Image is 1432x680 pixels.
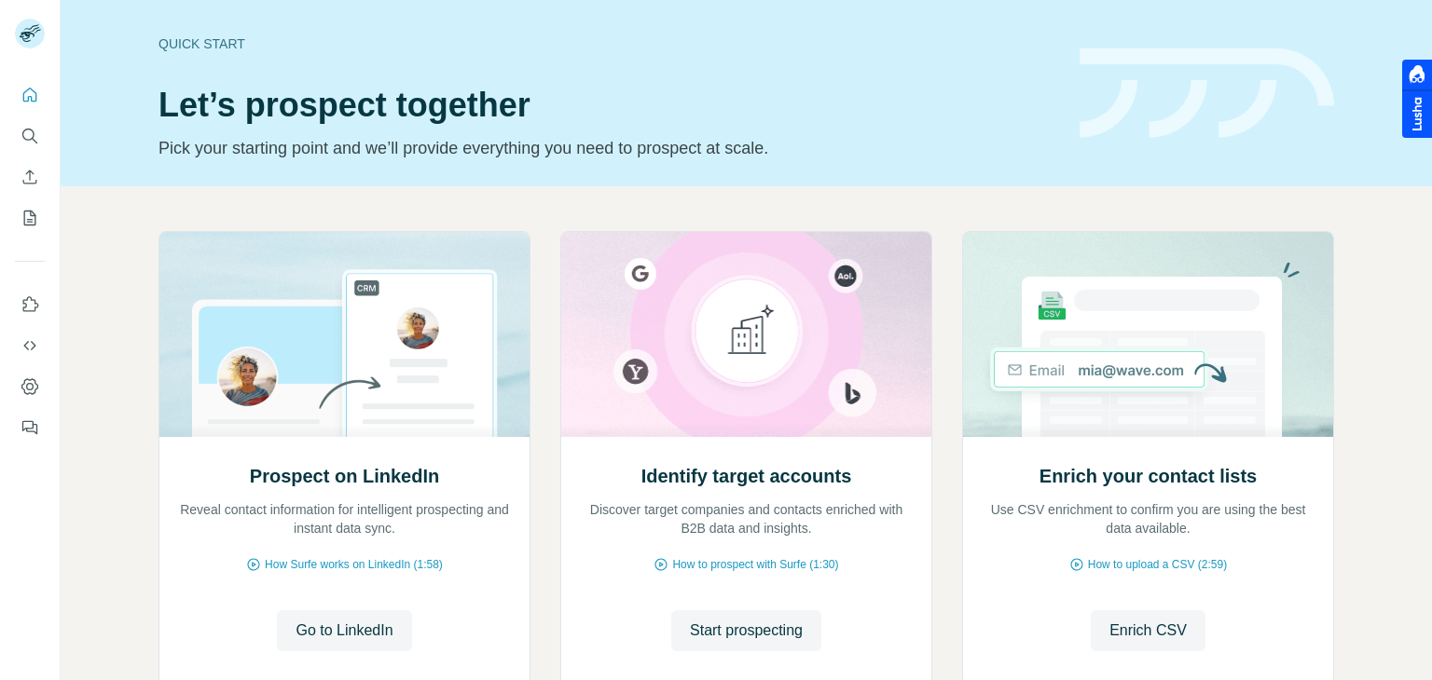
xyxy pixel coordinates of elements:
button: Dashboard [15,370,45,403]
p: Pick your starting point and we’ll provide everything you need to prospect at scale. [158,135,1057,161]
p: Discover target companies and contacts enriched with B2B data and insights. [580,500,913,537]
h2: Enrich your contact lists [1040,463,1257,489]
button: Go to LinkedIn [277,610,411,651]
h2: Prospect on LinkedIn [250,463,439,489]
button: Enrich CSV [1091,610,1205,651]
p: Use CSV enrichment to confirm you are using the best data available. [982,500,1315,537]
h2: Identify target accounts [641,463,852,489]
span: How to upload a CSV (2:59) [1088,556,1227,573]
span: Go to LinkedIn [296,619,392,642]
button: My lists [15,201,45,235]
img: banner [1080,48,1334,139]
button: Search [15,119,45,153]
span: Start prospecting [690,619,803,642]
span: Enrich CSV [1109,619,1187,642]
button: Feedback [15,411,45,444]
img: Prospect on LinkedIn [158,232,530,437]
button: Start prospecting [671,610,821,651]
span: How Surfe works on LinkedIn (1:58) [265,556,443,573]
img: Enrich your contact lists [962,232,1334,437]
button: Enrich CSV [15,160,45,194]
h1: Let’s prospect together [158,87,1057,124]
span: How to prospect with Surfe (1:30) [672,556,838,573]
button: Use Surfe API [15,329,45,362]
div: Quick start [158,34,1057,53]
img: Identify target accounts [560,232,932,437]
button: Quick start [15,78,45,112]
p: Reveal contact information for intelligent prospecting and instant data sync. [178,500,511,537]
button: Use Surfe on LinkedIn [15,288,45,321]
